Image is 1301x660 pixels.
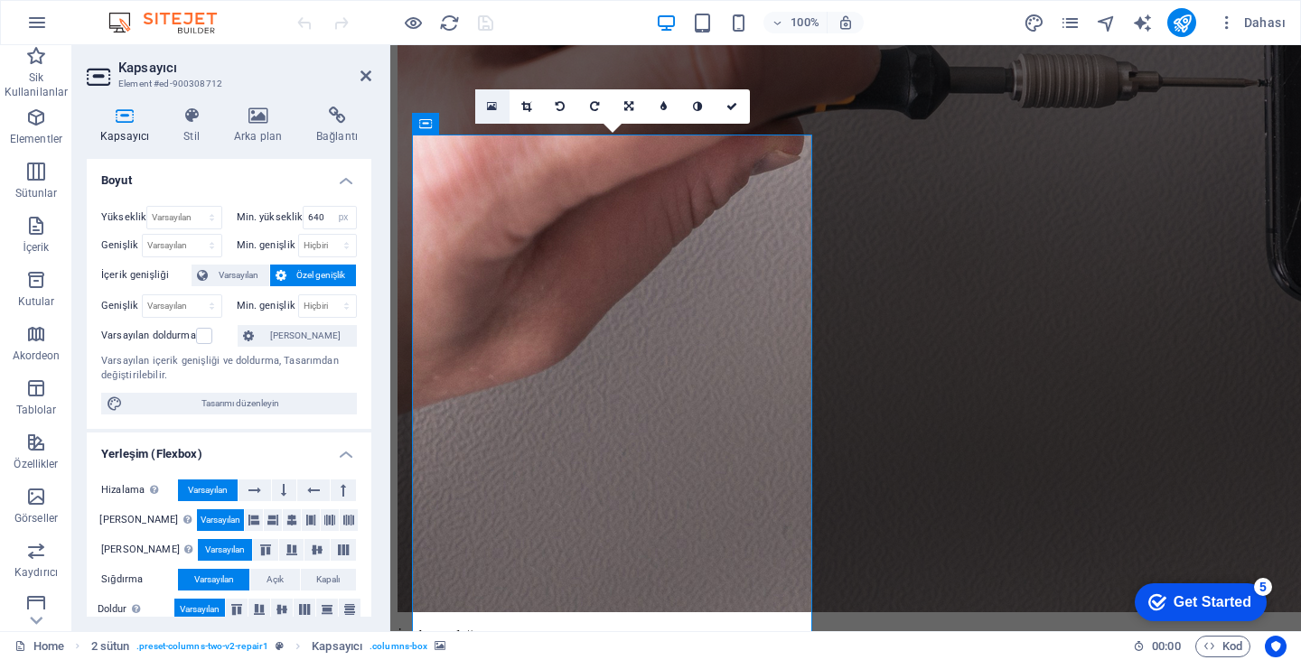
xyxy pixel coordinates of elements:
span: Varsayılan [194,569,234,590]
label: Yükseklik [101,212,146,222]
label: Min. yükseklik [237,212,304,222]
button: Varsayılan [174,599,225,620]
span: Seçmek için tıkla. Düzenlemek için çift tıkla [312,636,362,657]
button: Dahası [1211,8,1293,37]
label: Doldur [98,599,174,620]
span: Kapalı [316,569,340,590]
p: İçerik [23,240,49,255]
label: Varsayılan doldurma [101,325,196,347]
span: Varsayılan [213,265,264,286]
div: Get Started 5 items remaining, 0% complete [14,9,146,47]
button: design [1023,12,1044,33]
span: Varsayılan [180,599,220,620]
span: Açık [267,569,284,590]
button: Varsayılan [197,509,244,531]
p: Kutular [18,294,55,309]
a: Bulanıklaştırma [647,89,681,124]
button: pages [1059,12,1081,33]
p: Sütunlar [15,186,58,200]
label: Genişlik [101,240,142,250]
h2: Kapsayıcı [118,60,371,76]
span: [PERSON_NAME] [259,325,351,347]
label: Genişlik [101,301,142,311]
span: Varsayılan [188,479,228,501]
button: Varsayılan [178,569,249,590]
span: Dahası [1218,14,1286,32]
button: Usercentrics [1265,636,1287,657]
span: Özel genişlik [292,265,351,286]
button: Varsayılan [198,539,252,561]
h6: 100% [791,12,819,33]
div: Get Started [53,20,131,36]
a: Yönü değiştir [613,89,647,124]
h4: Kapsayıcı [87,107,170,144]
button: reload [438,12,460,33]
i: Bu element, arka plan içeriyor [435,641,445,651]
i: Yeniden boyutlandırmada yakınlaştırma düzeyini seçilen cihaza uyacak şekilde otomatik olarak ayarla. [838,14,854,31]
button: Varsayılan [178,479,238,501]
a: 90° sağa döndür [578,89,613,124]
button: Tasarımı düzenleyin [101,393,357,414]
button: navigator [1095,12,1117,33]
a: Kırpma modu [510,89,544,124]
a: Seçimi iptal etmek için tıkla. Sayfaları açmak için çift tıkla [14,636,64,657]
h4: Bağlantı [303,107,371,144]
p: Kaydırıcı [14,565,58,580]
button: publish [1167,8,1196,37]
h4: Stil [170,107,220,144]
a: Onayla ( Ctrl ⏎ ) [716,89,750,124]
img: Editor Logo [104,12,239,33]
p: Tablolar [16,403,57,417]
button: text_generator [1131,12,1153,33]
label: [PERSON_NAME] [101,539,198,561]
i: Bu element, özelleştirilebilir bir ön ayar [276,641,284,651]
span: : [1165,639,1167,653]
button: Kod [1195,636,1250,657]
a: Gri tonlama [681,89,716,124]
button: Kapalı [301,569,356,590]
a: 90° sola döndür [544,89,578,124]
a: Dosya yöneticisinden, stok fotoğraflardan dosyalar seçin veya dosya(lar) yükleyin [475,89,510,124]
button: Özel genişlik [270,265,357,286]
i: Sayfayı yeniden yükleyin [439,13,460,33]
p: Görseller [14,511,58,525]
h4: Boyut [87,159,371,191]
button: Varsayılan [192,265,269,286]
nav: breadcrumb [91,636,446,657]
button: Ön izleme modundan çıkıp düzenlemeye devam etmek için buraya tıklayın [402,12,424,33]
label: [PERSON_NAME] [99,509,196,531]
span: 00 00 [1152,636,1180,657]
div: Varsayılan içerik genişliği ve doldurma, Tasarımdan değiştirilebilir. [101,354,357,384]
button: 100% [763,12,828,33]
h4: Arka plan [220,107,303,144]
span: . preset-columns-two-v2-repair1 [136,636,268,657]
span: Varsayılan [205,539,245,561]
span: Kod [1203,636,1242,657]
label: İçerik genişliği [101,265,192,286]
p: Akordeon [13,349,61,363]
label: Min. genişlik [237,301,298,311]
p: Elementler [10,132,62,146]
h6: Oturum süresi [1133,636,1181,657]
button: Açık [250,569,299,590]
label: Hizalama [101,479,178,501]
span: . columns-box [370,636,427,657]
span: Seçmek için tıkla. Düzenlemek için çift tıkla [91,636,130,657]
p: Özellikler [14,457,58,471]
span: Varsayılan [201,509,240,531]
label: Min. genişlik [237,240,298,250]
h4: Yerleşim (Flexbox) [87,432,371,465]
span: Tasarımı düzenleyin [128,393,351,414]
label: Sığdırma [101,569,178,590]
h3: Element #ed-900308712 [118,76,335,92]
div: 5 [134,4,152,22]
button: [PERSON_NAME] [238,325,357,347]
